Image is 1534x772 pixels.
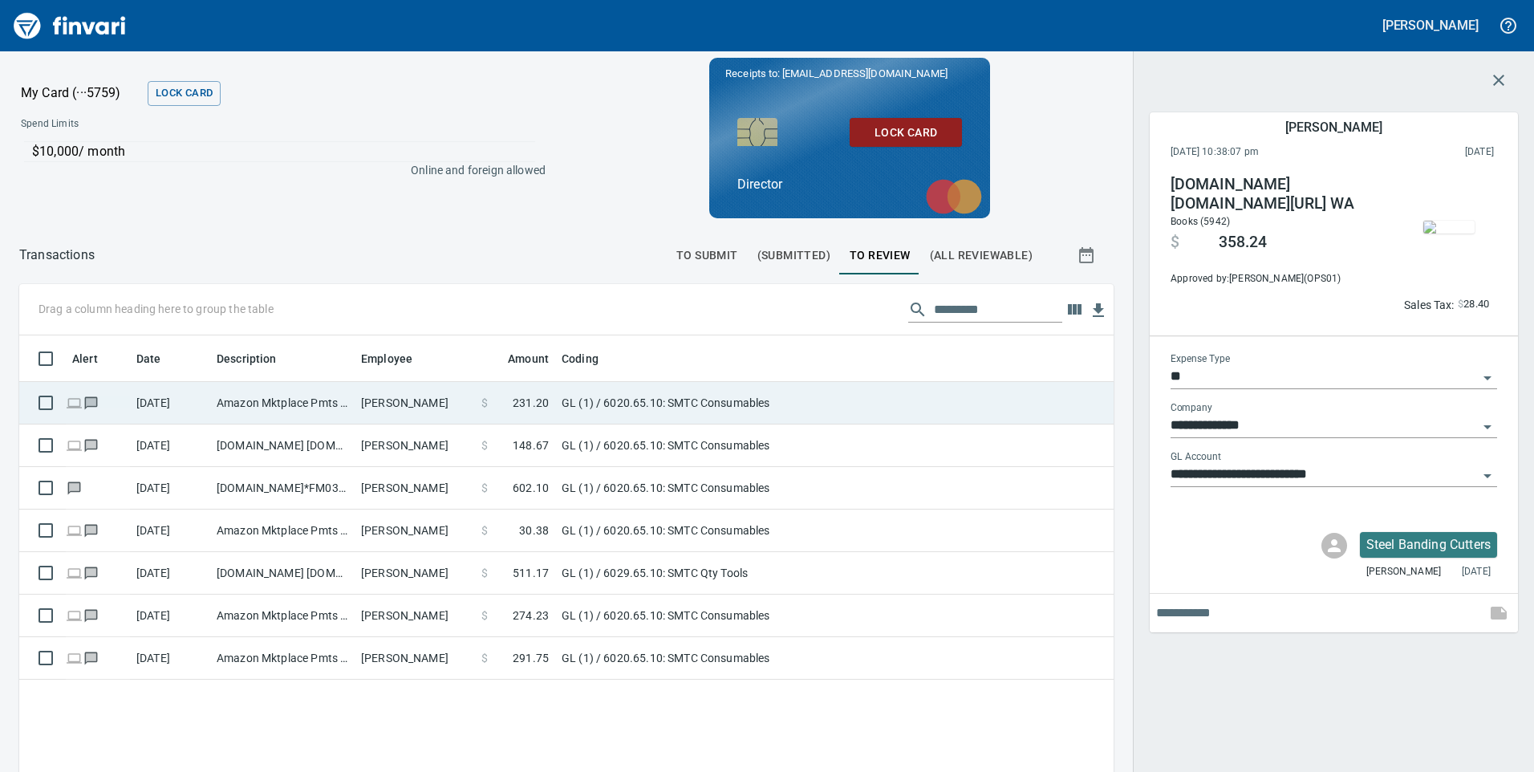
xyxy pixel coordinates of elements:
[66,610,83,620] span: Online transaction
[555,637,956,680] td: GL (1) / 6020.65.10: SMTC Consumables
[1171,175,1389,213] h4: [DOMAIN_NAME] [DOMAIN_NAME][URL] WA
[361,349,412,368] span: Employee
[487,349,549,368] span: Amount
[1476,367,1499,389] button: Open
[1062,298,1086,322] button: Choose columns to display
[1086,299,1110,323] button: Download Table
[83,440,99,450] span: Has messages
[72,349,119,368] span: Alert
[19,246,95,265] p: Transactions
[1171,271,1389,287] span: Approved by: [PERSON_NAME] ( OPS01 )
[210,595,355,637] td: Amazon Mktplace Pmts [DOMAIN_NAME][URL] WA
[355,382,475,425] td: [PERSON_NAME]
[1171,233,1179,252] span: $
[66,482,83,493] span: Has messages
[676,246,738,266] span: To Submit
[1479,594,1518,632] span: This records your note into the expense. If you would like to send a message to an employee inste...
[217,349,298,368] span: Description
[355,467,475,510] td: [PERSON_NAME]
[481,480,488,496] span: $
[210,637,355,680] td: Amazon Mktplace Pmts [DOMAIN_NAME][URL] WA
[8,162,546,178] p: Online and foreign allowed
[130,382,210,425] td: [DATE]
[66,525,83,535] span: Online transaction
[1382,17,1479,34] h5: [PERSON_NAME]
[21,116,310,132] span: Spend Limits
[19,246,95,265] nav: breadcrumb
[83,610,99,620] span: Has messages
[781,66,949,81] span: [EMAIL_ADDRESS][DOMAIN_NAME]
[66,440,83,450] span: Online transaction
[562,349,619,368] span: Coding
[210,552,355,595] td: [DOMAIN_NAME] [DOMAIN_NAME][URL] WA
[1366,564,1441,580] span: [PERSON_NAME]
[136,349,182,368] span: Date
[481,522,488,538] span: $
[508,349,549,368] span: Amount
[1171,404,1212,413] label: Company
[1366,535,1491,555] p: Steel Banding Cutters
[130,552,210,595] td: [DATE]
[156,84,213,103] span: Lock Card
[1458,295,1463,314] span: $
[481,607,488,624] span: $
[737,175,962,194] p: Director
[355,510,475,552] td: [PERSON_NAME]
[1476,416,1499,438] button: Open
[66,397,83,408] span: Online transaction
[555,467,956,510] td: GL (1) / 6020.65.10: SMTC Consumables
[130,510,210,552] td: [DATE]
[10,6,130,45] img: Finvari
[130,637,210,680] td: [DATE]
[1400,292,1494,317] button: Sales Tax:$28.40
[555,382,956,425] td: GL (1) / 6020.65.10: SMTC Consumables
[1171,216,1230,227] span: Books (5942)
[32,142,535,161] p: $10,000 / month
[850,118,962,148] button: Lock Card
[1171,144,1362,160] span: [DATE] 10:38:07 pm
[1423,221,1475,234] img: receipts%2Ftapani%2F2025-09-16%2FdDaZX8JUyyeI0KH0W5cbBD8H2fn2__OqzEnW760IlN895QkgXD_1.jpg
[555,552,956,595] td: GL (1) / 6029.65.10: SMTC Qty Tools
[513,480,549,496] span: 602.10
[361,349,433,368] span: Employee
[513,565,549,581] span: 511.17
[1362,144,1494,160] span: This charge was settled by the merchant and appears on the 2025/09/20 statement.
[130,595,210,637] td: [DATE]
[481,437,488,453] span: $
[39,301,274,317] p: Drag a column heading here to group the table
[519,522,549,538] span: 30.38
[66,567,83,578] span: Online transaction
[136,349,161,368] span: Date
[210,425,355,467] td: [DOMAIN_NAME] [DOMAIN_NAME][URL] WA
[555,595,956,637] td: GL (1) / 6020.65.10: SMTC Consumables
[217,349,277,368] span: Description
[1404,297,1455,313] p: Sales Tax:
[1171,355,1230,364] label: Expense Type
[481,650,488,666] span: $
[555,425,956,467] td: GL (1) / 6020.65.10: SMTC Consumables
[513,607,549,624] span: 274.23
[83,567,99,578] span: Has messages
[562,349,599,368] span: Coding
[1285,119,1382,136] h5: [PERSON_NAME]
[513,395,549,411] span: 231.20
[513,650,549,666] span: 291.75
[1463,295,1490,314] span: 28.40
[1378,13,1483,38] button: [PERSON_NAME]
[355,425,475,467] td: [PERSON_NAME]
[1476,465,1499,487] button: Open
[1219,233,1267,252] span: 358.24
[555,510,956,552] td: GL (1) / 6020.65.10: SMTC Consumables
[210,467,355,510] td: [DOMAIN_NAME]*FM0360PE3
[481,395,488,411] span: $
[930,246,1033,266] span: (All Reviewable)
[355,637,475,680] td: [PERSON_NAME]
[130,467,210,510] td: [DATE]
[850,246,911,266] span: To Review
[918,171,990,222] img: mastercard.svg
[513,437,549,453] span: 148.67
[21,83,141,103] p: My Card (···5759)
[210,382,355,425] td: Amazon Mktplace Pmts [DOMAIN_NAME][URL] WA
[1171,453,1221,462] label: GL Account
[83,525,99,535] span: Has messages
